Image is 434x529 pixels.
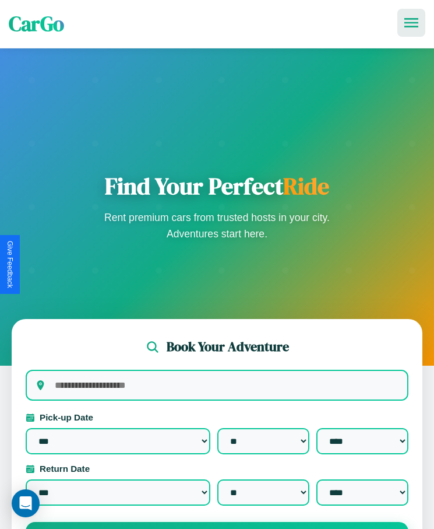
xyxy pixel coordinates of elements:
label: Pick-up Date [26,412,408,422]
div: Give Feedback [6,241,14,288]
p: Rent premium cars from trusted hosts in your city. Adventures start here. [101,209,334,242]
div: Open Intercom Messenger [12,489,40,517]
label: Return Date [26,464,408,474]
h1: Find Your Perfect [101,172,334,200]
span: CarGo [9,10,64,38]
h2: Book Your Adventure [167,338,289,356]
span: Ride [283,170,329,202]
